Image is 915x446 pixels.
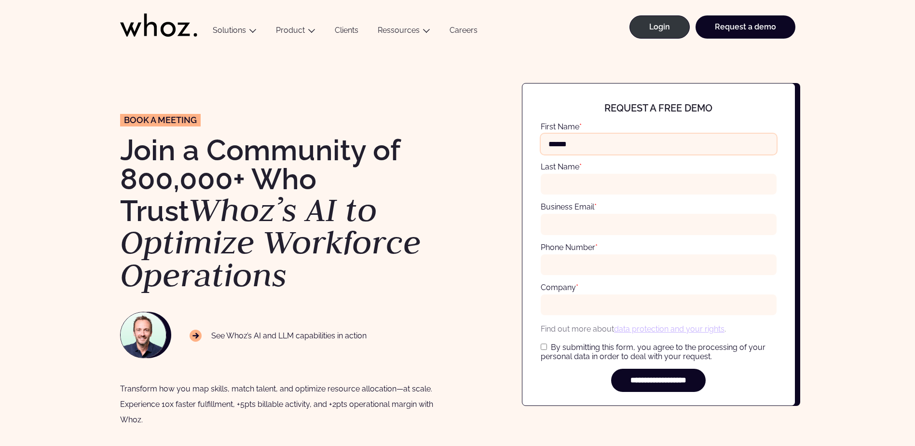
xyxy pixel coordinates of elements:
[541,283,578,292] label: Company
[203,26,266,39] button: Solutions
[120,188,421,296] em: Whoz’s AI to Optimize Workforce Operations
[120,381,448,428] div: Transform how you map skills, match talent, and optimize resource allocation—at scale. Experience...
[851,382,901,432] iframe: Chatbot
[440,26,487,39] a: Careers
[552,103,765,113] h4: Request a free demo
[378,26,420,35] a: Ressources
[190,330,367,342] p: See Whoz’s AI and LLM capabilities in action
[276,26,305,35] a: Product
[121,312,166,358] img: NAWROCKI-Thomas.jpg
[325,26,368,39] a: Clients
[541,344,547,350] input: By submitting this form, you agree to the processing of your personal data in order to deal with ...
[120,136,448,292] h1: Join a Community of 800,000+ Who Trust
[629,15,690,39] a: Login
[541,323,777,335] p: Find out more about .
[614,324,724,334] a: data protection and your rights
[541,162,582,171] label: Last Name
[541,243,598,252] label: Phone Number
[266,26,325,39] button: Product
[696,15,795,39] a: Request a demo
[124,116,197,125] span: Book a meeting
[541,122,582,131] label: First Name
[368,26,440,39] button: Ressources
[541,343,765,361] span: By submitting this form, you agree to the processing of your personal data in order to deal with ...
[541,202,597,211] label: Business Email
